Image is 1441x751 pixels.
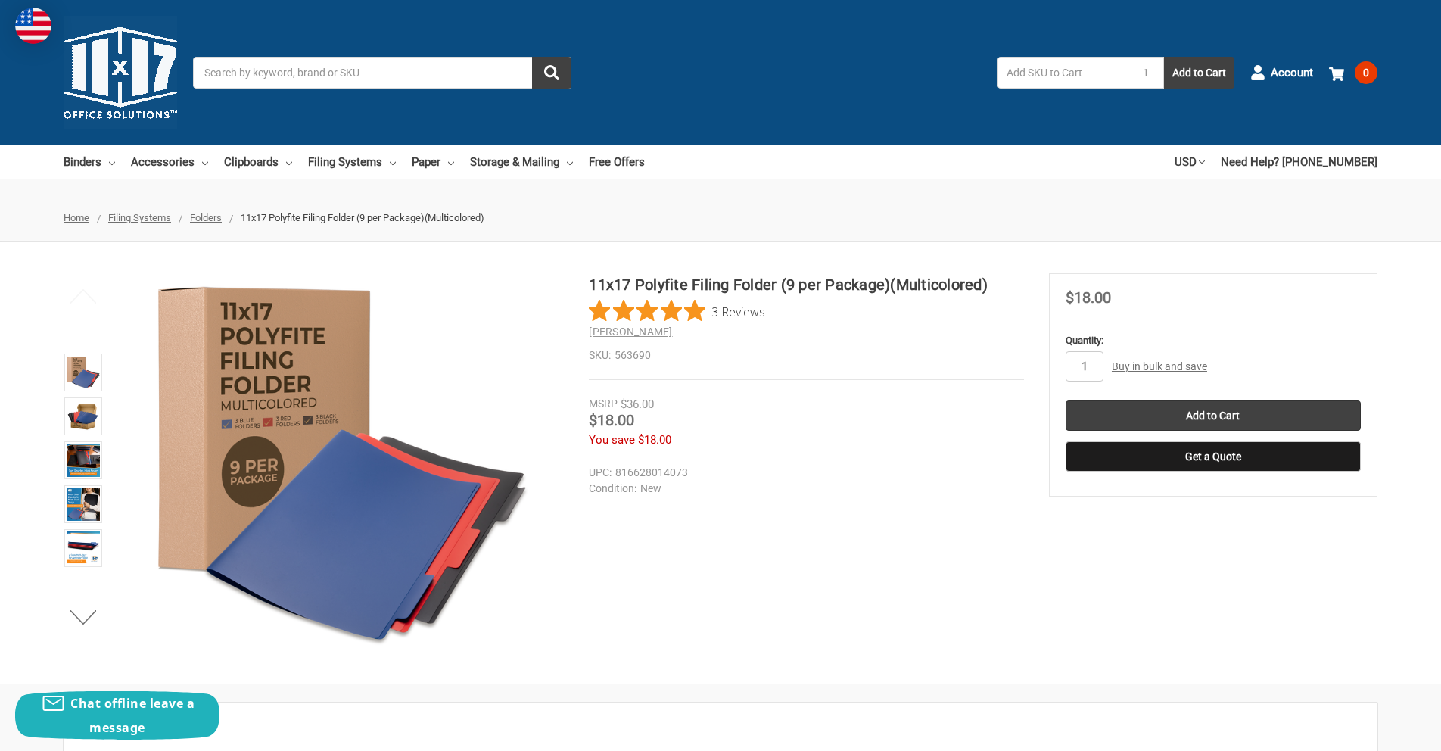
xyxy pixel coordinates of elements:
a: Filing Systems [308,145,396,179]
h1: 11x17 Polyfite Filing Folder (9 per Package)(Multicolored) [589,273,1024,296]
span: 0 [1355,61,1377,84]
h2: Description [79,718,1362,741]
button: Add to Cart [1164,57,1234,89]
img: duty and tax information for United States [15,8,51,44]
dd: 816628014073 [589,465,1017,481]
a: Clipboards [224,145,292,179]
a: Buy in bulk and save [1112,360,1207,372]
a: Accessories [131,145,208,179]
dt: UPC: [589,465,612,481]
button: Next [61,602,107,632]
span: Account [1271,64,1313,82]
img: 11x17 Polyfite Filing Folder (9 per Package)(Multicolored) [67,488,100,521]
a: Paper [412,145,454,179]
a: Free Offers [589,145,645,179]
img: 11x17.com [64,16,177,129]
a: Home [64,212,89,223]
a: Binders [64,145,115,179]
a: Account [1250,53,1313,92]
a: Folders [190,212,222,223]
img: 11x17 Polyfite Filing Folder (9 per Package) (Red, Blue, & Black) [67,356,100,389]
img: 11x17 Polyfite Filing Folder (9 per Package) (Red, Blue, & Black) [151,273,529,652]
span: $18.00 [638,433,671,447]
span: $18.00 [1066,288,1111,307]
img: 11x17 Polyfite Filing Folder (9 per Package)(Multicolored) [67,400,100,433]
dt: Condition: [589,481,636,497]
span: $18.00 [589,411,634,429]
span: Chat offline leave a message [70,695,195,736]
input: Add SKU to Cart [997,57,1128,89]
input: Search by keyword, brand or SKU [193,57,571,89]
button: Previous [61,281,107,311]
div: MSRP [589,396,618,412]
a: 0 [1329,53,1377,92]
img: 11”x17” Polyfite Filing Folders (563690) Multi-colored Pack [67,444,100,477]
img: 11x17 Polyfite Filing Folder (9 per Package)(Multicolored) [67,531,100,565]
dd: 563690 [589,347,1024,363]
a: Filing Systems [108,212,171,223]
input: Add to Cart [1066,400,1361,431]
span: You save [589,433,635,447]
span: 3 Reviews [711,300,765,323]
a: USD [1175,145,1205,179]
a: [PERSON_NAME] [589,326,672,338]
button: Get a Quote [1066,441,1361,472]
dd: New [589,481,1017,497]
button: Rated 5 out of 5 stars from 3 reviews. Jump to reviews. [589,300,765,323]
span: $36.00 [621,397,654,411]
label: Quantity: [1066,333,1361,348]
a: Need Help? [PHONE_NUMBER] [1221,145,1377,179]
span: 11x17 Polyfite Filing Folder (9 per Package)(Multicolored) [241,212,484,223]
dt: SKU: [589,347,611,363]
a: Storage & Mailing [470,145,573,179]
button: Chat offline leave a message [15,691,219,740]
